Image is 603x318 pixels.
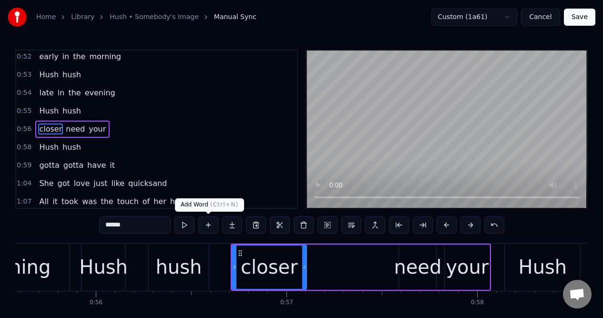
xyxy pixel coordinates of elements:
[38,51,59,62] span: early
[79,253,128,281] div: Hush
[17,143,31,152] span: 0:58
[116,196,140,207] span: touch
[521,9,560,26] button: Cancel
[61,69,82,80] span: hush
[61,142,82,153] span: hush
[17,161,31,170] span: 0:59
[100,196,114,207] span: the
[38,87,54,98] span: late
[241,253,297,281] div: closer
[36,12,256,22] nav: breadcrumb
[214,12,256,22] span: Manual Sync
[81,196,98,207] span: was
[62,160,84,171] span: gotta
[17,179,31,188] span: 1:04
[57,87,66,98] span: in
[111,178,125,189] span: like
[92,178,108,189] span: just
[8,8,27,27] img: youka
[110,12,199,22] a: Hush • Somebody's Image
[38,123,63,134] span: closer
[71,12,94,22] a: Library
[563,280,592,308] a: Open chat
[73,178,91,189] span: love
[38,160,60,171] span: gotta
[38,105,60,116] span: Hush
[38,178,54,189] span: She
[175,198,244,212] div: Add Word
[88,123,107,134] span: your
[109,160,116,171] span: it
[36,12,56,22] a: Home
[51,196,59,207] span: it
[57,178,71,189] span: got
[86,160,107,171] span: have
[142,196,151,207] span: of
[38,142,60,153] span: Hush
[210,201,238,208] span: ( Ctrl+N )
[90,299,102,307] div: 0:56
[17,124,31,134] span: 0:56
[65,123,86,134] span: need
[127,178,168,189] span: quicksand
[61,51,71,62] span: in
[88,51,122,62] span: morning
[67,87,82,98] span: the
[446,253,489,281] div: your
[84,87,116,98] span: evening
[169,196,190,207] span: hand
[61,196,79,207] span: took
[38,196,50,207] span: All
[155,253,202,281] div: hush
[17,70,31,80] span: 0:53
[280,299,293,307] div: 0:57
[17,106,31,116] span: 0:55
[17,197,31,206] span: 1:07
[394,253,441,281] div: need
[72,51,86,62] span: the
[38,69,60,80] span: Hush
[17,52,31,62] span: 0:52
[564,9,595,26] button: Save
[17,88,31,98] span: 0:54
[519,253,567,281] div: Hush
[153,196,167,207] span: her
[471,299,484,307] div: 0:58
[61,105,82,116] span: hush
